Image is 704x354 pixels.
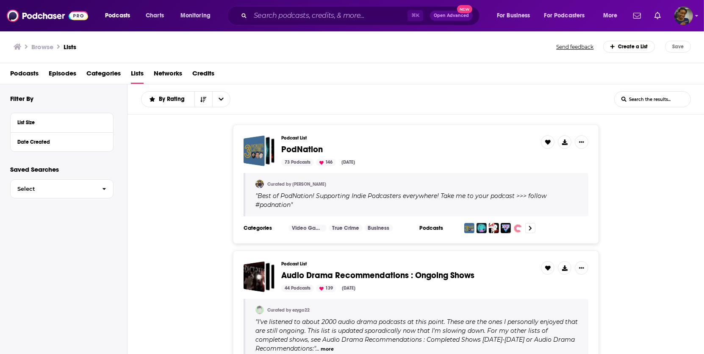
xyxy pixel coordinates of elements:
button: Select [10,179,114,198]
button: open menu [597,9,628,22]
h3: Podcast List [281,135,534,141]
div: Create a List [603,41,655,53]
button: Show More Button [575,261,588,275]
span: I've listened to about 2000 audio drama podcasts at this point. These are the ones I personally e... [255,318,578,352]
a: Credits [192,67,214,84]
img: Super Media Bros Podcast [501,223,511,233]
button: List Size [17,117,106,127]
button: open menu [491,9,541,22]
a: True Crime [329,225,363,231]
a: Audio Drama Recommendations : Ongoing Shows [244,261,274,292]
a: Lists [64,43,76,51]
button: open menu [141,96,194,102]
h2: Filter By [10,95,33,103]
a: PodNation [244,135,274,166]
button: Date Created [17,136,106,147]
a: Networks [154,67,182,84]
button: open menu [175,9,222,22]
button: Sort Direction [194,92,212,107]
button: open menu [539,9,597,22]
div: 44 Podcasts [281,284,314,292]
input: Search podcasts, credits, & more... [250,9,407,22]
a: Show notifications dropdown [651,8,664,23]
div: List Size [17,120,101,125]
span: Open Advanced [434,14,469,18]
img: Podchaser - Follow, Share and Rate Podcasts [7,8,88,24]
span: For Podcasters [544,10,585,22]
img: Cold Callers Comedy [477,223,487,233]
span: Logged in as sabrinajohnson [674,6,693,25]
div: [DATE] [338,159,358,166]
span: PodNation [281,144,323,155]
a: Curated by ezygo22 [267,307,310,313]
img: Cage's Kiss: The Nicolas Cage Podcast [489,223,499,233]
img: 3 Hours Later [464,223,474,233]
div: 146 [316,159,336,166]
a: Episodes [49,67,76,84]
span: ⌘ K [407,10,423,21]
button: Send feedback [554,43,596,50]
button: Show More Button [575,135,588,149]
img: Eat Crime [513,223,523,233]
span: Podcasts [105,10,130,22]
a: Podcasts [10,67,39,84]
button: more [321,346,334,353]
span: Charts [146,10,164,22]
span: ... [316,345,319,352]
img: User Profile [674,6,693,25]
span: Monitoring [180,10,211,22]
p: Saved Searches [10,165,114,173]
a: Show notifications dropdown [630,8,644,23]
h3: Podcasts [419,225,457,231]
a: Curated by [PERSON_NAME] [267,181,326,187]
span: " " [255,318,578,352]
button: Show profile menu [674,6,693,25]
div: 73 Podcasts [281,159,314,166]
span: New [457,5,472,13]
button: open menu [99,9,141,22]
a: PodNation [281,145,323,154]
h3: Podcast List [281,261,534,267]
div: Date Created [17,139,101,145]
div: [DATE] [338,284,359,292]
a: Charts [140,9,169,22]
span: " " [255,192,546,209]
span: By Rating [159,96,188,102]
a: Business [365,225,393,231]
div: 139 [316,284,336,292]
div: Search podcasts, credits, & more... [235,6,488,25]
span: More [603,10,618,22]
button: Open AdvancedNew [430,11,473,21]
span: Audio Drama Recommendations : Ongoing Shows [281,270,474,281]
a: Audio Drama Recommendations : Ongoing Shows [281,271,474,280]
a: Categories [86,67,121,84]
a: Lists [131,67,144,84]
img: ezygo22 [255,306,264,314]
span: Best of PodNation! Supporting Indie Podcasters everywhere! Take me to your podcast >>> follow #po... [255,192,546,209]
h2: Choose List sort [141,91,230,107]
button: Save [665,41,691,53]
span: Select [11,186,95,192]
span: For Business [497,10,530,22]
h3: Browse [31,43,53,51]
a: Video Games [288,225,327,231]
h3: Categories [244,225,282,231]
button: open menu [212,92,230,107]
img: Alex3HL [255,180,264,188]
